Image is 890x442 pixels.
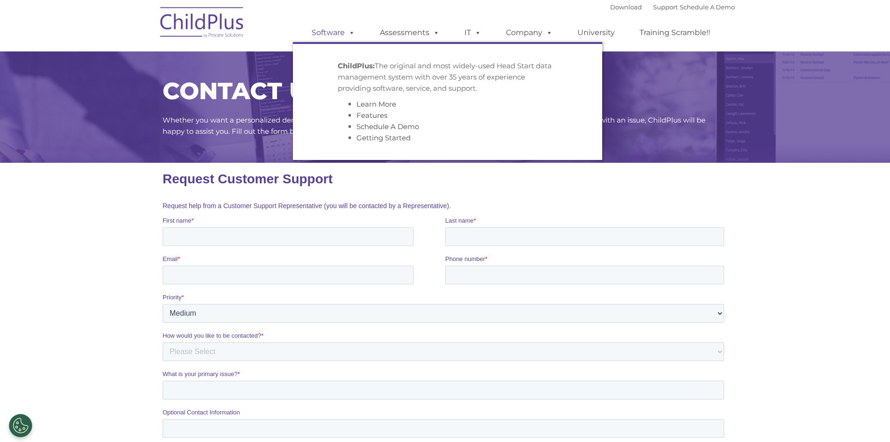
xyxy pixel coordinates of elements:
font: | [610,3,735,11]
a: Learn More [356,100,396,109]
a: Support [653,3,678,11]
a: Software [302,23,364,42]
button: Cookies Settings [9,414,32,437]
a: Download [610,3,642,11]
a: Schedule A Demo [680,3,735,11]
a: Assessments [370,23,449,42]
a: IT [455,23,491,42]
strong: ChildPlus: [338,61,375,70]
a: University [568,23,624,42]
span: Whether you want a personalized demo of the software, looking for answers, interested in training... [163,116,705,136]
a: Training Scramble!! [630,23,719,42]
a: Getting Started [356,133,411,142]
p: The original and most widely-used Head Start data management system with over 35 years of experie... [338,60,557,94]
a: Features [356,111,387,120]
a: Company [497,23,562,42]
span: CONTACT US [163,77,322,105]
img: ChildPlus by Procare Solutions [156,0,249,47]
a: Schedule A Demo [356,122,419,131]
